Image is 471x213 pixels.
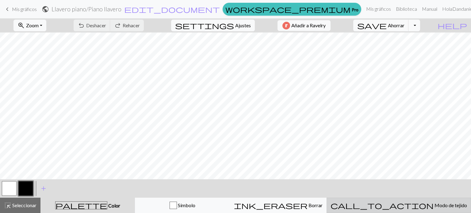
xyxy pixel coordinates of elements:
font: Modo de tejido [435,202,467,208]
button: SettingsAjustes [171,20,255,31]
button: Ahorrar [353,20,409,31]
a: Pro [223,3,361,16]
button: Color [40,198,135,213]
font: Biblioteca [396,6,417,12]
button: Borrar [230,198,327,213]
font: Pro [352,7,358,12]
button: Modo de tejido [327,198,471,213]
font: Llavero piano [52,6,86,13]
font: Color [108,203,120,208]
span: add [40,184,47,193]
font: Zoom [26,22,39,28]
span: help [438,21,467,30]
span: palette [56,201,107,210]
span: highlight_alt [4,201,11,210]
font: Mis gráficos [12,6,37,12]
font: Piano llavero [88,6,121,13]
font: Mis gráficos [366,6,391,12]
span: call_to_action [331,201,434,210]
i: Settings [175,22,234,29]
span: zoom_in [17,21,25,30]
a: Biblioteca [393,3,419,15]
span: ink_eraser [234,201,308,210]
button: Añadir a Ravelry [278,20,331,31]
img: Ravelry [282,22,290,29]
font: Manual [422,6,437,12]
span: settings [175,21,234,30]
a: Mis gráficos [4,4,37,14]
font: Símbolo [178,202,195,208]
font: Borrar [308,202,323,208]
a: Manual [419,3,440,15]
font: Añadir a Ravelry [291,22,326,28]
font: Hola [442,6,452,12]
font: Ajustes [235,22,251,28]
span: edit_document [124,5,220,13]
a: Mis gráficos [364,3,393,15]
font: / [86,6,88,13]
font: Seleccionar [12,202,36,208]
span: workspace_premium [225,5,350,13]
button: Zoom [13,20,46,31]
span: save [357,21,387,30]
span: public [42,5,49,13]
span: keyboard_arrow_left [4,5,11,13]
font: Ahorrar [388,22,404,28]
button: Símbolo [135,198,230,213]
